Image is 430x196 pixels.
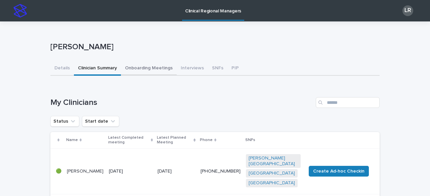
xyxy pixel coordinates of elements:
p: Name [66,136,78,144]
button: Create Ad-hoc Checkin [309,166,369,177]
p: [PERSON_NAME] [67,169,103,174]
a: [PHONE_NUMBER] [201,169,241,174]
p: Latest Planned Meeting [157,134,192,146]
button: SNFs [208,62,227,76]
button: Status [50,116,79,127]
img: stacker-logo-s-only.png [13,4,27,17]
a: [GEOGRAPHIC_DATA] [249,180,295,186]
a: [GEOGRAPHIC_DATA] [249,171,295,176]
p: Phone [200,136,213,144]
p: [DATE] [109,169,152,174]
h1: My Clinicians [50,98,313,108]
button: PIP [227,62,243,76]
button: Clinician Summary [74,62,121,76]
div: LR [402,5,413,16]
a: [PERSON_NAME][GEOGRAPHIC_DATA] [249,155,298,167]
button: Details [50,62,74,76]
p: Latest Completed meeting [108,134,149,146]
button: Interviews [177,62,208,76]
p: 🟢 [56,169,61,174]
p: SNFs [245,136,255,144]
button: Onboarding Meetings [121,62,177,76]
input: Search [316,97,380,108]
button: Start date [82,116,119,127]
tr: 🟢[PERSON_NAME][DATE][DATE][PHONE_NUMBER][PERSON_NAME][GEOGRAPHIC_DATA] [GEOGRAPHIC_DATA] [GEOGRAP... [50,148,380,194]
p: [PERSON_NAME] [50,42,377,52]
p: [DATE] [158,169,195,174]
span: Create Ad-hoc Checkin [313,168,364,175]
